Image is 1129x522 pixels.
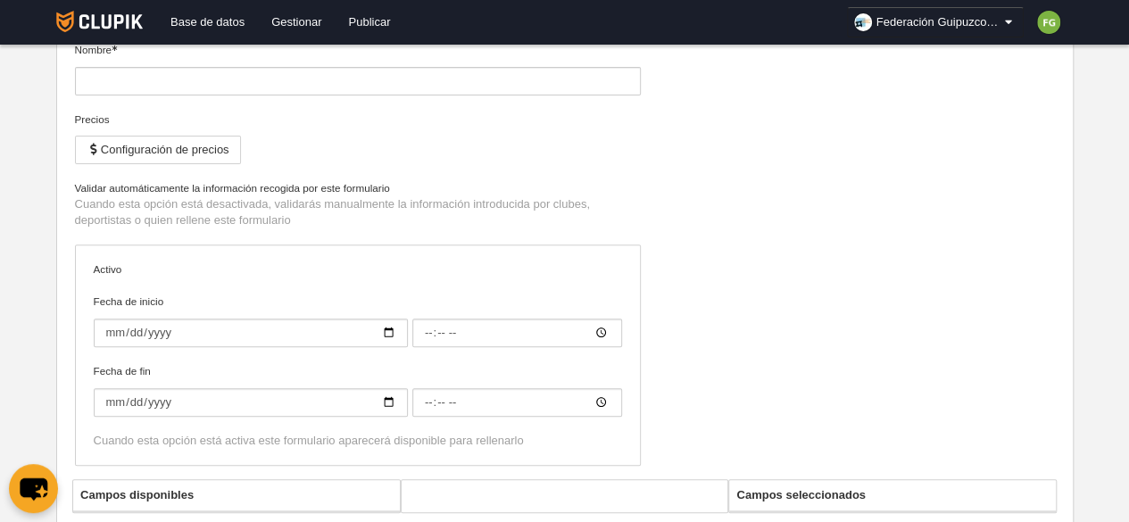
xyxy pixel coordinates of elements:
label: Fecha de inicio [94,294,622,347]
input: Fecha de inicio [412,319,622,347]
label: Nombre [75,42,641,95]
th: Campos seleccionados [729,480,1056,511]
button: chat-button [9,464,58,513]
div: Cuando esta opción está activa este formulario aparecerá disponible para rellenarlo [94,433,622,449]
label: Activo [94,261,622,278]
button: Configuración de precios [75,136,241,164]
img: Oa6jit2xFCnu.30x30.jpg [854,13,872,31]
p: Cuando esta opción está desactivada, validarás manualmente la información introducida por clubes,... [75,196,641,228]
span: Federación Guipuzcoana de Voleibol [876,13,1001,31]
img: Clupik [56,11,143,32]
input: Fecha de inicio [94,319,408,347]
input: Fecha de fin [94,388,408,417]
input: Fecha de fin [412,388,622,417]
input: Nombre [75,67,641,95]
label: Fecha de fin [94,363,622,417]
div: Precios [75,112,641,128]
i: Obligatorio [112,46,117,51]
label: Validar automáticamente la información recogida por este formulario [75,180,641,196]
a: Federación Guipuzcoana de Voleibol [847,7,1024,37]
img: c2l6ZT0zMHgzMCZmcz05JnRleHQ9RkcmYmc9N2NiMzQy.png [1037,11,1060,34]
th: Campos disponibles [73,480,400,511]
